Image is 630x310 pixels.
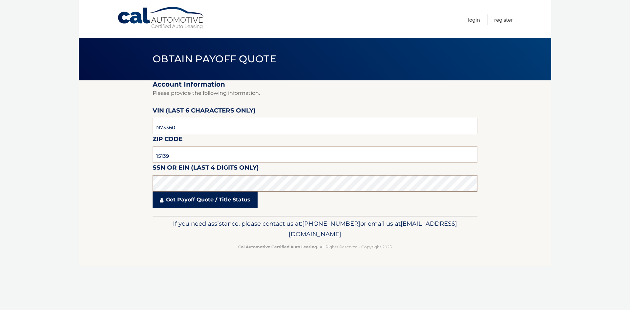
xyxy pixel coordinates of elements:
label: VIN (last 6 characters only) [153,106,256,118]
span: [PHONE_NUMBER] [302,220,360,227]
span: Obtain Payoff Quote [153,53,276,65]
a: Cal Automotive [117,7,206,30]
a: Login [468,14,480,25]
p: If you need assistance, please contact us at: or email us at [157,218,473,239]
a: Get Payoff Quote / Title Status [153,192,258,208]
p: - All Rights Reserved - Copyright 2025 [157,243,473,250]
a: Register [494,14,513,25]
h2: Account Information [153,80,477,89]
strong: Cal Automotive Certified Auto Leasing [238,244,317,249]
p: Please provide the following information. [153,89,477,98]
label: Zip Code [153,134,182,146]
label: SSN or EIN (last 4 digits only) [153,163,259,175]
